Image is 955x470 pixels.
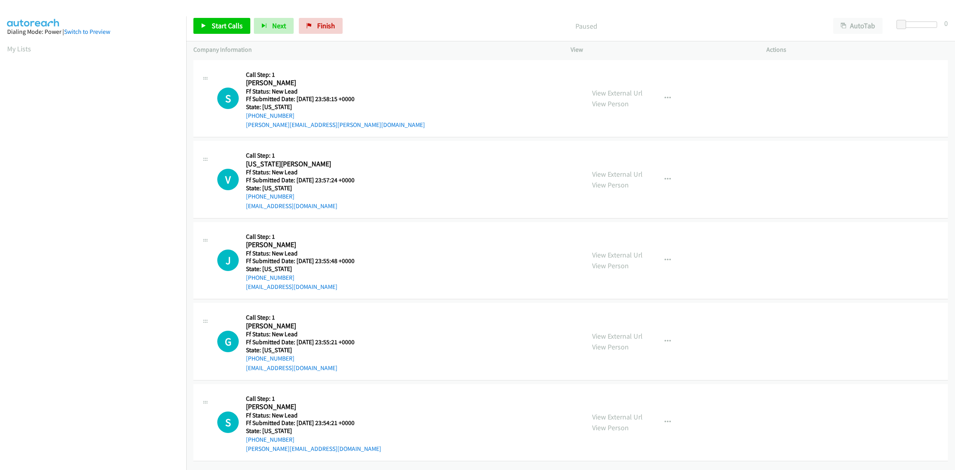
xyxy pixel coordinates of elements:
[246,152,364,160] h5: Call Step: 1
[246,314,364,322] h5: Call Step: 1
[353,21,819,31] p: Paused
[246,168,364,176] h5: Ff Status: New Lead
[246,274,294,281] a: [PHONE_NUMBER]
[592,99,629,108] a: View Person
[217,169,239,190] div: The call is yet to be attempted
[571,45,752,55] p: View
[900,21,937,28] div: Delay between calls (in seconds)
[246,257,364,265] h5: Ff Submitted Date: [DATE] 23:55:48 +0000
[246,330,364,338] h5: Ff Status: New Lead
[592,170,643,179] a: View External Url
[592,332,643,341] a: View External Url
[246,427,381,435] h5: State: [US_STATE]
[246,184,364,192] h5: State: [US_STATE]
[246,364,337,372] a: [EMAIL_ADDRESS][DOMAIN_NAME]
[246,395,381,403] h5: Call Step: 1
[246,265,364,273] h5: State: [US_STATE]
[217,250,239,271] div: The call is yet to be attempted
[317,21,335,30] span: Finish
[217,250,239,271] h1: J
[246,88,425,96] h5: Ff Status: New Lead
[246,250,364,257] h5: Ff Status: New Lead
[193,18,250,34] a: Start Calls
[246,436,294,443] a: [PHONE_NUMBER]
[246,160,364,169] h2: [US_STATE][PERSON_NAME]
[299,18,343,34] a: Finish
[7,27,179,37] div: Dialing Mode: Power |
[246,338,364,346] h5: Ff Submitted Date: [DATE] 23:55:21 +0000
[217,169,239,190] h1: V
[833,18,883,34] button: AutoTab
[246,402,364,411] h2: [PERSON_NAME]
[64,28,110,35] a: Switch to Preview
[254,18,294,34] button: Next
[217,411,239,433] div: The call is yet to be attempted
[272,21,286,30] span: Next
[246,233,364,241] h5: Call Step: 1
[246,445,381,452] a: [PERSON_NAME][EMAIL_ADDRESS][DOMAIN_NAME]
[246,176,364,184] h5: Ff Submitted Date: [DATE] 23:57:24 +0000
[217,88,239,109] div: The call is yet to be attempted
[7,44,31,53] a: My Lists
[944,18,948,29] div: 0
[592,342,629,351] a: View Person
[246,283,337,291] a: [EMAIL_ADDRESS][DOMAIN_NAME]
[246,240,364,250] h2: [PERSON_NAME]
[592,423,629,432] a: View Person
[217,411,239,433] h1: S
[246,78,364,88] h2: [PERSON_NAME]
[246,322,364,331] h2: [PERSON_NAME]
[592,180,629,189] a: View Person
[246,202,337,210] a: [EMAIL_ADDRESS][DOMAIN_NAME]
[592,250,643,259] a: View External Url
[592,412,643,421] a: View External Url
[592,261,629,270] a: View Person
[217,331,239,352] h1: G
[212,21,243,30] span: Start Calls
[246,112,294,119] a: [PHONE_NUMBER]
[246,103,425,111] h5: State: [US_STATE]
[246,346,364,354] h5: State: [US_STATE]
[766,45,948,55] p: Actions
[246,71,425,79] h5: Call Step: 1
[246,411,381,419] h5: Ff Status: New Lead
[193,45,556,55] p: Company Information
[246,193,294,200] a: [PHONE_NUMBER]
[592,88,643,98] a: View External Url
[246,419,381,427] h5: Ff Submitted Date: [DATE] 23:54:21 +0000
[7,61,186,439] iframe: Dialpad
[246,121,425,129] a: [PERSON_NAME][EMAIL_ADDRESS][PERSON_NAME][DOMAIN_NAME]
[246,355,294,362] a: [PHONE_NUMBER]
[246,95,425,103] h5: Ff Submitted Date: [DATE] 23:58:15 +0000
[217,88,239,109] h1: S
[217,331,239,352] div: The call is yet to be attempted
